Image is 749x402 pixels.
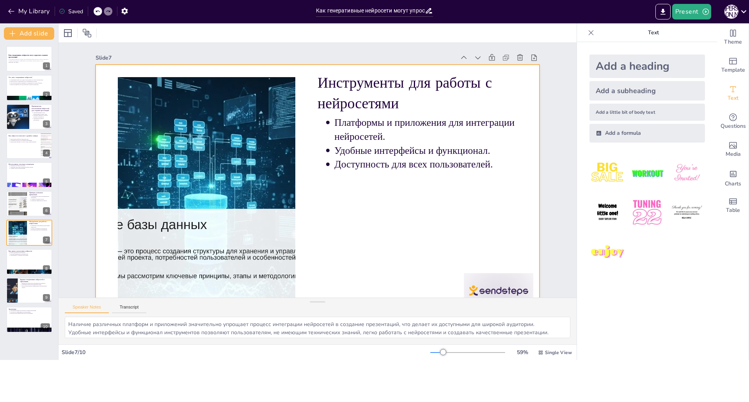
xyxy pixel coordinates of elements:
p: Генерация уникального контента повышает креативность. [33,115,50,118]
p: Создание обучающих курсов. [31,199,50,200]
p: Примеры успешного применения [29,192,50,196]
div: 7 [43,236,50,243]
img: 5.jpeg [629,194,665,231]
p: Адаптация контента под конкретные нужды. [22,284,50,286]
div: 10 [6,307,52,332]
p: Выбор подходящего инструмента. [10,252,50,253]
img: 7.jpeg [589,234,626,270]
p: Удобные интерфейсы и функционал. [31,228,50,229]
span: Single View [545,349,572,356]
div: Get real-time input from your audience [717,108,749,136]
p: Генеративные нейросети упрощают создание презентаций. [10,310,50,311]
div: 5 [43,178,50,185]
button: Export to PowerPoint [655,4,671,19]
p: Повышение эффективности работы. [31,200,50,201]
img: 4.jpeg [589,194,626,231]
textarea: Наличие различных платформ и приложений значительно упрощает процесс интеграции нейросетей в созд... [65,317,570,338]
p: Будущее генеративных нейросетей в образовании [20,279,50,283]
span: Position [82,28,92,38]
div: Add a subheading [589,81,705,100]
p: Улучшение визуального восприятия информации. [10,140,38,141]
p: Заключение [9,308,50,310]
p: Нейросети адаптируются под конкретные нужды пользователей. [10,83,50,85]
p: Платформы и приложения для интеграции нейросетей. [334,116,517,143]
div: Add a table [717,192,749,220]
div: Add a heading [589,55,705,78]
div: 7 [6,220,52,245]
div: 59 % [513,349,532,356]
span: Table [726,206,740,215]
div: Slide 7 / 10 [62,349,430,356]
button: Add slide [4,27,54,40]
button: Transcript [112,305,147,313]
img: 2.jpeg [629,155,665,191]
p: Платформы и приложения для интеграции нейросетей. [31,225,50,228]
p: Эти технологии активно развиваются и применяются в разных областях. [10,82,50,84]
img: 3.jpeg [669,155,705,191]
div: https://cdn.sendsteps.com/images/logo/sendsteps_logo_white.pnghttps://cdn.sendsteps.com/images/lo... [6,104,52,130]
p: Как начать использовать нейросети [9,250,50,252]
div: Add charts and graphs [717,164,749,192]
p: Инструменты для работы с нейросетями [318,72,517,114]
p: Важная роль нейросетей в образовательном процессе. [22,282,50,284]
div: Slide 7 [96,54,455,62]
div: Add images, graphics, shapes or video [717,136,749,164]
p: Персонализированный и эффективный образовательный процесс. [22,286,50,288]
div: 9 [43,294,50,301]
p: Эксперименты с созданием презентаций. [10,254,50,256]
div: Add ready made slides [717,51,749,79]
span: Media [726,150,741,159]
p: Адаптация под запросы пользователя. [33,118,50,120]
button: Present [672,4,711,19]
span: Text [728,94,738,102]
p: Создание структуры презентации. [10,167,50,169]
img: 6.jpeg [669,194,705,231]
p: Доступность для всех пользователей. [334,157,517,171]
div: Saved [59,8,83,15]
div: 6 [43,207,50,214]
div: Change the overall theme [717,23,749,51]
p: Удобные интерфейсы и функционал. [334,143,517,157]
p: Генерация заголовков и описаний. [10,165,50,166]
button: Speaker Notes [65,305,109,313]
div: 4 [43,150,50,157]
p: Инструменты для работы с нейросетями [29,220,50,225]
div: 8 [6,249,52,275]
div: https://cdn.sendsteps.com/images/logo/sendsteps_logo_white.pnghttps://cdn.sendsteps.com/images/lo... [6,46,52,72]
button: My Library [6,5,53,18]
span: Theme [724,38,742,46]
div: https://cdn.sendsteps.com/images/logo/sendsteps_logo_white.pnghttps://cdn.sendsteps.com/images/lo... [6,133,52,159]
p: Text [597,23,710,42]
div: Add text boxes [717,79,749,108]
div: 3 [43,120,50,127]
p: Generated with [URL] [9,62,50,63]
p: Предложение решений на основе лучших практик дизайна. [10,141,38,143]
div: https://cdn.sendsteps.com/images/logo/sendsteps_logo_white.pnghttps://cdn.sendsteps.com/images/lo... [6,162,52,188]
p: Автоматизация отчетов и маркетинговых материалов. [31,196,50,198]
div: 10 [41,323,50,330]
div: Д [PERSON_NAME] [724,5,738,19]
p: Генеративные нейросети создают новые данные на основе существующих. [10,79,50,81]
div: https://cdn.sendsteps.com/images/logo/sendsteps_logo_white.pnghttps://cdn.sendsteps.com/images/lo... [6,191,52,217]
span: Charts [725,180,741,188]
p: Изучение функционала и возможностей. [10,253,50,255]
div: Add a formula [589,124,705,143]
p: Предложение шаблонов и цветовых схем. [10,138,38,140]
span: Questions [721,122,746,130]
strong: Как генеративные нейросети могут упростить создание презентаций [9,54,48,58]
input: Insert title [316,5,425,16]
p: Экономия времени за счет автоматизации рутинных задач. [33,112,50,115]
div: 2 [43,92,50,99]
p: Упрощение подготовки сценариев для выступления. [10,166,50,168]
div: https://cdn.sendsteps.com/images/logo/sendsteps_logo_white.pnghttps://cdn.sendsteps.com/images/lo... [6,75,52,100]
div: 1 [43,62,50,69]
p: Доступность и эффективность использования. [10,311,50,312]
p: Нейросети могут генерировать текст, изображения и музыку. [10,81,50,82]
span: Template [721,66,745,74]
p: Как нейросети помогают в дизайне слайдов [9,135,39,137]
p: Доступность для всех пользователей. [31,229,50,231]
p: В этой презентации мы обсудим, как генеративные нейросети могут помочь студентам в создании качес... [9,59,50,62]
div: Add a little bit of body text [589,104,705,121]
button: Д [PERSON_NAME] [724,4,738,19]
div: 9 [6,278,52,303]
